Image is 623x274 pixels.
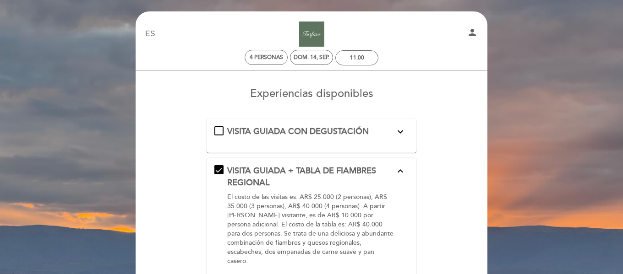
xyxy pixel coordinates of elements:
div: 11:00 [350,54,364,61]
i: expand_more [395,126,406,137]
md-checkbox: VISITA GUIADA + TABLA DE FIAMBRES REGIONAL expand_more El costo de las visitas es: AR$ 25.000 (2 ... [214,165,409,269]
button: person [467,27,478,41]
i: expand_less [395,166,406,177]
div: El costo de las visitas es: AR$ 25.000 (2 personas), AR$ 35.000 (3 personas), AR$ 40.000 (4 perso... [227,193,395,266]
span: VISITA GUIADA CON DEGUSTACIÓN [227,126,369,136]
a: Bodega [PERSON_NAME] [254,21,369,47]
span: VISITA GUIADA + TABLA DE FIAMBRES REGIONAL [227,166,376,188]
button: expand_less [392,165,409,177]
span: 4 personas [250,54,283,61]
div: dom. 14, sep. [294,54,329,61]
span: Experiencias disponibles [250,87,373,100]
md-checkbox: VISITA GUIADA CON DEGUSTACIÓN expand_more El costo de las visitas es: AR$ 15.000 (1 persona), AR$... [214,126,409,138]
button: expand_more [392,126,409,138]
i: person [467,27,478,38]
